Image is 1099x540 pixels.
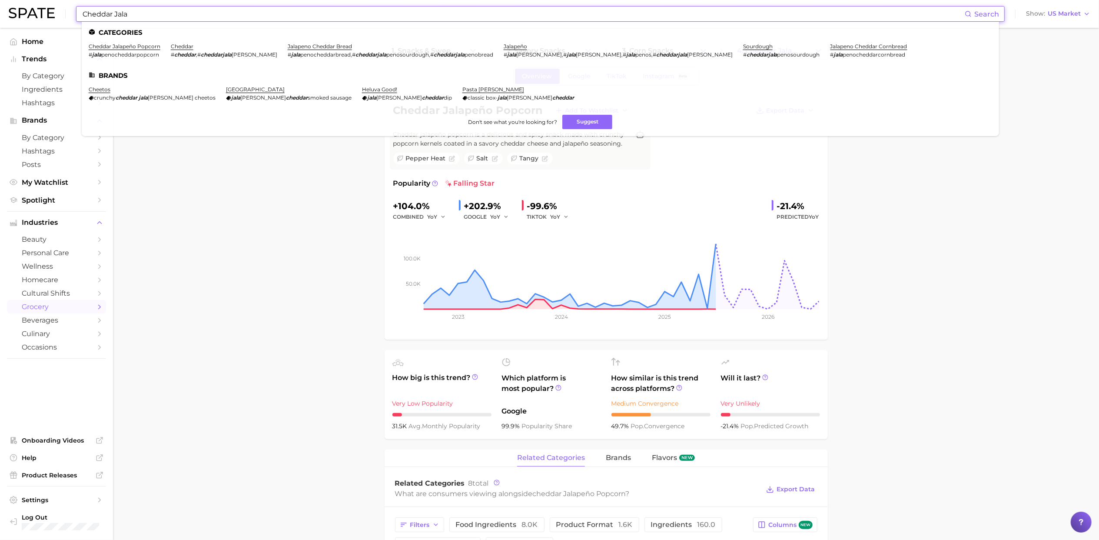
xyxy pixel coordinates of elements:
[291,51,300,58] em: jala
[527,212,575,222] div: TIKTOK
[777,486,815,493] span: Export Data
[468,479,473,487] span: 8
[286,94,308,101] em: cheddar
[409,422,422,430] abbr: average
[101,51,159,58] span: penocheddarpopcorn
[428,213,438,220] span: YoY
[362,86,397,93] a: heluva good!
[7,53,106,66] button: Trends
[1024,8,1092,20] button: ShowUS Market
[22,37,91,46] span: Home
[22,55,91,63] span: Trends
[392,398,491,409] div: Very Low Popularity
[761,313,774,320] tspan: 2026
[171,43,193,50] a: cheddar
[22,316,91,324] span: beverages
[22,147,91,155] span: Hashtags
[393,212,452,222] div: combined
[22,235,91,243] span: beauty
[422,94,444,101] em: cheddar
[799,521,813,529] span: new
[611,373,711,394] span: How similar is this trend across platforms?
[777,51,820,58] span: penosourdough
[830,43,907,50] a: jalapeno cheddar cornbread
[1048,11,1081,16] span: US Market
[721,413,820,417] div: 1 / 10
[768,521,812,529] span: Columns
[226,86,285,93] a: [GEOGRAPHIC_DATA]
[300,51,351,58] span: penocheddarbread
[395,517,444,532] button: Filters
[522,422,572,430] span: popularity share
[22,343,91,351] span: occasions
[376,94,422,101] span: [PERSON_NAME]
[410,521,430,529] span: Filters
[201,51,232,58] em: cheddarjala
[174,51,196,58] em: cheddar
[7,193,106,207] a: Spotlight
[430,51,434,58] span: #
[507,51,516,58] em: jala
[452,313,464,320] tspan: 2023
[22,99,91,107] span: Hashtags
[22,454,91,462] span: Help
[498,94,507,101] em: jala
[747,51,777,58] em: cheddarjala
[619,520,633,529] span: 1.6k
[623,51,626,58] span: #
[386,51,429,58] span: penosourdough
[504,51,733,58] div: , , ,
[22,513,128,521] span: Log Out
[456,521,538,528] span: food ingredients
[22,219,91,227] span: Industries
[462,86,524,93] a: pasta [PERSON_NAME]
[139,94,148,101] em: jala
[7,69,106,83] a: by Category
[7,83,106,96] a: Ingredients
[502,406,601,417] span: Google
[7,260,106,273] a: wellness
[288,51,291,58] span: #
[843,51,906,58] span: penocheddarcornbread
[22,72,91,80] span: by Category
[631,422,685,430] span: convergence
[7,273,106,287] a: homecare
[631,422,644,430] abbr: popularity index
[491,213,501,220] span: YoY
[516,51,562,58] span: [PERSON_NAME]
[367,94,376,101] em: jala
[687,51,733,58] span: [PERSON_NAME]
[445,180,452,187] img: falling star
[491,212,509,222] button: YoY
[7,246,106,260] a: personal care
[741,422,809,430] span: predicted growth
[7,96,106,110] a: Hashtags
[7,131,106,144] a: by Category
[7,114,106,127] button: Brands
[393,178,431,189] span: Popularity
[721,398,820,409] div: Very Unlikely
[563,51,567,58] span: #
[89,29,992,36] li: Categories
[651,521,716,528] span: ingredients
[9,8,55,18] img: SPATE
[22,289,91,297] span: cultural shifts
[231,94,240,101] em: jala
[92,51,101,58] em: jala
[7,287,106,300] a: cultural shifts
[409,422,481,430] span: monthly popularity
[465,51,493,58] span: penobread
[22,303,91,311] span: grocery
[171,51,277,58] div: ,
[656,51,687,58] em: cheddarjala
[658,313,671,320] tspan: 2025
[606,454,631,462] span: brands
[94,94,116,101] span: crunchy
[552,94,574,101] em: cheddar
[7,216,106,229] button: Industries
[567,51,576,58] em: jala
[653,51,656,58] span: #
[626,51,635,58] em: jala
[551,213,561,220] span: YoY
[116,94,137,101] em: cheddar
